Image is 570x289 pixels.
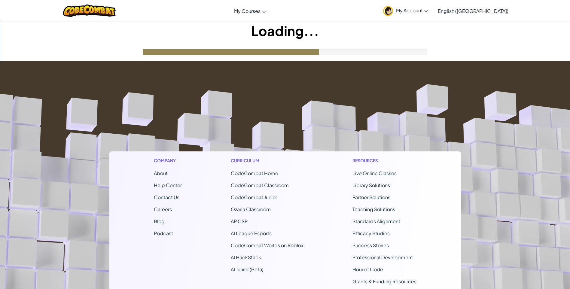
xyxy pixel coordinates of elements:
[352,266,383,272] a: Hour of Code
[435,3,511,19] a: English ([GEOGRAPHIC_DATA])
[352,206,395,212] a: Teaching Solutions
[231,3,269,19] a: My Courses
[154,182,182,188] a: Help Center
[383,6,393,16] img: avatar
[0,21,570,40] h1: Loading...
[154,194,179,200] span: Contact Us
[231,254,261,260] a: AI HackStack
[438,8,508,14] span: English ([GEOGRAPHIC_DATA])
[154,206,172,212] a: Careers
[231,194,277,200] a: CodeCombat Junior
[352,254,413,260] a: Professional Development
[231,170,278,176] span: CodeCombat Home
[154,218,165,224] a: Blog
[352,157,416,164] h1: Resources
[352,218,400,224] a: Standards Alignment
[352,230,390,236] a: Efficacy Studies
[352,182,390,188] a: Library Solutions
[352,194,390,200] a: Partner Solutions
[231,206,271,212] a: Ozaria Classroom
[231,230,272,236] a: AI League Esports
[154,157,182,164] h1: Company
[154,170,168,176] a: About
[234,8,261,14] span: My Courses
[231,182,289,188] a: CodeCombat Classroom
[63,5,116,17] img: CodeCombat logo
[154,230,173,236] a: Podcast
[231,242,303,248] a: CodeCombat Worlds on Roblox
[231,218,248,224] a: AP CSP
[231,157,303,164] h1: Curriculum
[396,7,428,14] span: My Account
[380,1,431,20] a: My Account
[352,242,389,248] a: Success Stories
[352,170,397,176] a: Live Online Classes
[231,266,264,272] a: AI Junior (Beta)
[352,278,416,284] a: Grants & Funding Resources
